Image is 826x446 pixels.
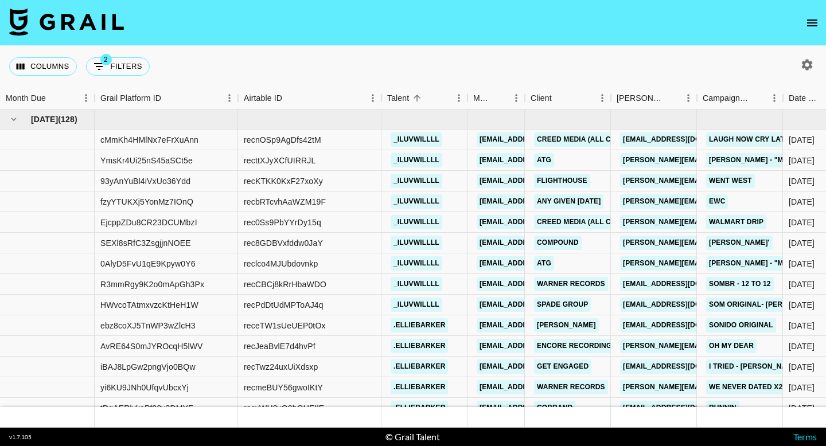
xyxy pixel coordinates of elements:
div: v 1.7.105 [9,433,32,441]
div: Campaign (Type) [703,87,750,109]
div: ebz8coXJ5TnWP3wZlcH3 [100,320,196,331]
button: Sort [409,90,425,106]
a: [PERSON_NAME][EMAIL_ADDRESS][DOMAIN_NAME] [620,236,807,250]
img: Grail Talent [9,8,124,36]
div: Talent [381,87,467,109]
a: [EMAIL_ADDRESS][DOMAIN_NAME] [477,236,605,250]
a: Creed Media (All Campaigns) [534,215,653,229]
a: [PERSON_NAME] [534,318,599,332]
a: went west [706,174,755,188]
a: runnin [706,401,739,415]
button: Menu [221,89,238,107]
div: recPdDtUdMPToAJ4q [244,299,324,311]
a: Flighthouse [534,174,590,188]
a: .elliebarker [391,339,448,353]
a: _iluvwillll [391,215,442,229]
div: recnOSp9AgDfs42tM [244,134,321,146]
div: Airtable ID [244,87,282,109]
div: iBAJ8LpGw2pngVjo0BQw [100,361,196,373]
div: 7/22/2025 [789,258,815,269]
div: Booker [611,87,697,109]
a: [EMAIL_ADDRESS][DOMAIN_NAME] [477,359,605,374]
div: fzyYTUKXj5YonMz7IOnQ [100,196,193,208]
a: [PERSON_NAME][EMAIL_ADDRESS][DOMAIN_NAME] [620,256,807,271]
div: Grail Platform ID [95,87,238,109]
a: Compound [534,236,582,250]
button: hide children [6,111,22,127]
div: SEXl8sRfC3ZsgjjnNOEE [100,237,191,249]
button: Sort [46,90,62,106]
div: yi6KU9JNh0UfqvUbcxYj [100,382,189,393]
button: Menu [450,89,467,107]
div: R3mmRgy9K2o0mApGh3Px [100,279,204,290]
div: Client [531,87,552,109]
a: [PERSON_NAME][EMAIL_ADDRESS][DOMAIN_NAME] [620,153,807,167]
div: Grail Platform ID [100,87,161,109]
a: .elliebarker [391,359,448,374]
div: recCBCj8kRrHbaWDO [244,279,326,290]
div: © Grail Talent [385,431,440,443]
div: 7/9/2025 [789,134,815,146]
button: Sort [552,90,568,106]
a: [PERSON_NAME]' [706,236,773,250]
div: rec8GDBVxfddw0JaY [244,237,323,249]
a: [EMAIL_ADDRESS][DOMAIN_NAME] [477,298,605,312]
button: Sort [492,90,508,106]
a: [EMAIL_ADDRESS][DOMAIN_NAME] [477,194,605,209]
button: Show filters [86,57,150,76]
div: recttXJyXCfUIRRJL [244,155,315,166]
div: tDqAERlykePf90v3DMYE [100,402,194,414]
a: [EMAIL_ADDRESS][DOMAIN_NAME] [620,132,749,147]
a: Creed Media (All Campaigns) [534,132,653,147]
div: recTwz24uxUiXdsxp [244,361,318,373]
a: [EMAIL_ADDRESS][DOMAIN_NAME] [620,277,749,291]
a: sonido original [706,318,776,332]
a: _iluvwillll [391,132,442,147]
button: Sort [282,90,298,106]
a: Spade Group [534,298,591,312]
div: Airtable ID [238,87,381,109]
div: YmsKr4Ui25nS45aSCt5e [100,155,193,166]
a: Warner Records [534,277,608,291]
button: Menu [680,89,697,107]
div: 7/1/2025 [789,341,815,352]
a: [EMAIL_ADDRESS][DOMAIN_NAME] [477,132,605,147]
div: 0AlyD5FvU1qE9Kpyw0Y6 [100,258,196,269]
div: recmeBUY56gwoIKtY [244,382,323,393]
a: _iluvwillll [391,174,442,188]
a: [EMAIL_ADDRESS][DOMAIN_NAME] [477,380,605,394]
a: walmart drip [706,215,766,229]
div: Date Created [789,87,821,109]
a: _iluvwillll [391,194,442,209]
div: Client [525,87,611,109]
a: [EMAIL_ADDRESS][DOMAIN_NAME] [620,401,749,415]
span: ( 128 ) [58,114,77,125]
a: _iluvwillll [391,153,442,167]
a: [EMAIL_ADDRESS][DOMAIN_NAME] [477,256,605,271]
div: cMmKh4HMlNx7eFrXuAnn [100,134,198,146]
div: receTW1sUeUEP0tOx [244,320,326,331]
div: 7/21/2025 [789,402,815,414]
a: _iluvwillll [391,298,442,312]
button: Menu [364,89,381,107]
div: recKTKK0KxF27xoXy [244,175,323,187]
span: 2 [100,54,112,65]
a: [EMAIL_ADDRESS][DOMAIN_NAME] [477,174,605,188]
div: 7/7/2025 [789,382,815,393]
div: recyWH8yQ0bQUEIlE [244,402,324,414]
a: [PERSON_NAME][EMAIL_ADDRESS][DOMAIN_NAME] [620,194,807,209]
button: Menu [77,89,95,107]
a: [EMAIL_ADDRESS][DOMAIN_NAME] [620,359,749,374]
a: [EMAIL_ADDRESS][DOMAIN_NAME] [477,215,605,229]
a: [EMAIL_ADDRESS][DOMAIN_NAME] [477,339,605,353]
button: Menu [508,89,525,107]
div: 7/19/2025 [789,299,815,311]
a: ewc [706,194,728,209]
button: Menu [594,89,611,107]
button: Select columns [9,57,77,76]
div: 6/9/2025 [789,320,815,331]
div: Campaign (Type) [697,87,783,109]
div: HWvcoTAtmxvzcKtHeH1W [100,299,198,311]
a: Cobrand [534,401,575,415]
a: [PERSON_NAME][EMAIL_ADDRESS][DOMAIN_NAME] [620,339,807,353]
